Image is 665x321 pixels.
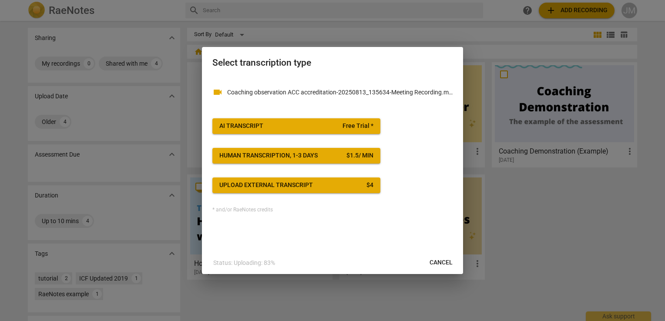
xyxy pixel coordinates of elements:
div: Upload external transcript [219,181,313,190]
div: AI Transcript [219,122,263,130]
span: videocam [212,87,223,97]
span: Free Trial * [343,122,373,130]
span: Cancel [430,258,453,267]
button: Cancel [423,255,460,271]
button: Upload external transcript$4 [212,177,380,193]
button: Human transcription, 1-3 days$1.5/ min [212,148,380,164]
p: Status: Uploading: 83% [213,258,275,267]
p: Coaching observation ACC accreditation-20250813_135634-Meeting Recording.mp4(video) [227,88,453,97]
div: $ 1.5 / min [346,151,373,160]
button: AI TranscriptFree Trial * [212,118,380,134]
div: $ 4 [366,181,373,190]
h2: Select transcription type [212,57,453,68]
div: * and/or RaeNotes credits [212,207,453,213]
div: Human transcription, 1-3 days [219,151,318,160]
